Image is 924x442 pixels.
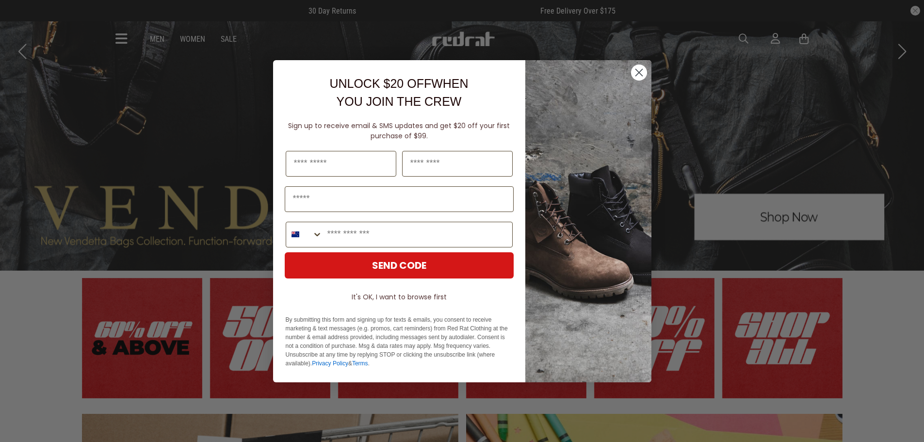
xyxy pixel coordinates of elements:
[285,288,514,306] button: It's OK, I want to browse first
[286,315,513,368] p: By submitting this form and signing up for texts & emails, you consent to receive marketing & tex...
[285,186,514,212] input: Email
[8,4,37,33] button: Open LiveChat chat widget
[286,222,323,247] button: Search Countries
[352,360,368,367] a: Terms
[286,151,396,177] input: First Name
[312,360,348,367] a: Privacy Policy
[431,77,468,90] span: WHEN
[631,64,648,81] button: Close dialog
[285,252,514,278] button: SEND CODE
[329,77,431,90] span: UNLOCK $20 OFF
[292,230,299,238] img: New Zealand
[525,60,651,382] img: f7662613-148e-4c88-9575-6c6b5b55a647.jpeg
[288,121,510,141] span: Sign up to receive email & SMS updates and get $20 off your first purchase of $99.
[337,95,462,108] span: YOU JOIN THE CREW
